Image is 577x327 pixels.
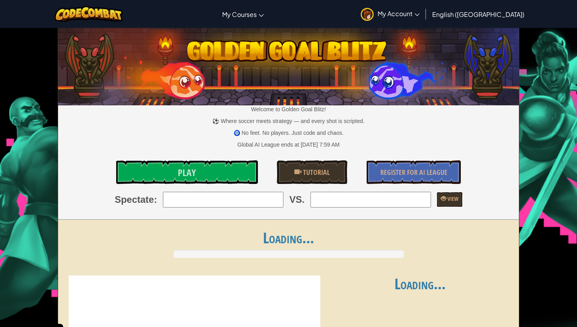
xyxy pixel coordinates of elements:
span: : [154,193,157,206]
span: Tutorial [301,167,330,177]
img: Golden Goal [58,25,519,105]
a: Tutorial [277,160,348,184]
a: My Courses [218,4,268,25]
span: Play [178,166,196,179]
div: Global AI League ends at [DATE] 7:59 AM [237,141,340,149]
span: My Account [378,9,420,18]
img: CodeCombat logo [55,6,123,22]
img: avatar [361,8,374,21]
p: 🧿 No feet. No players. Just code and chaos. [58,129,519,137]
p: ⚽ Where soccer meets strategy — and every shot is scripted. [58,117,519,125]
span: My Courses [222,10,257,18]
span: Spectate [115,193,154,206]
span: View [446,195,458,202]
a: Register for AI League [367,160,461,184]
span: VS. [289,193,305,206]
span: Register for AI League [380,167,447,177]
p: Welcome to Golden Goal Blitz! [58,105,519,113]
h1: Loading... [58,230,519,246]
span: English ([GEOGRAPHIC_DATA]) [432,10,524,18]
a: My Account [357,2,424,26]
a: English ([GEOGRAPHIC_DATA]) [428,4,528,25]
